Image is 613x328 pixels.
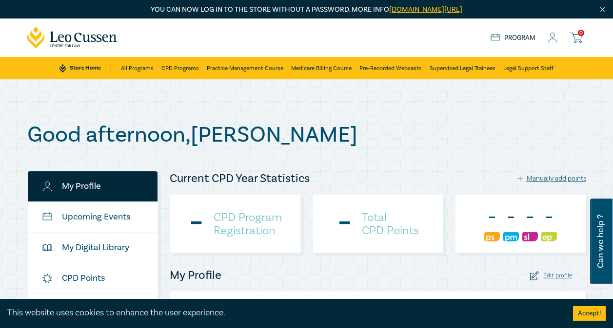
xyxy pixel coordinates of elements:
[170,268,221,283] h4: My Profile
[503,57,554,79] a: Legal Support Staff
[484,205,500,230] div: -
[598,5,607,14] img: Close
[517,174,586,183] div: Manually add points
[27,122,586,147] h1: Good afternoon , [PERSON_NAME]
[170,171,310,186] h4: Current CPD Year Statistics
[359,57,422,79] a: Pre-Recorded Webcasts
[541,232,557,241] img: Ethics & Professional Responsibility
[503,205,519,230] div: -
[28,202,158,232] a: Upcoming Events
[541,205,557,230] div: -
[27,4,586,15] p: You can now log in to the store without a password. More info
[362,211,419,237] h4: Total CPD Points
[530,271,572,280] div: Edit profile
[28,171,158,201] a: My Profile
[207,57,283,79] a: Practice Management Course
[291,57,352,79] a: Medicare Billing Course
[578,30,584,36] span: 0
[214,211,282,237] h4: CPD Program Registration
[484,232,500,241] img: Professional Skills
[337,211,352,237] div: -
[189,211,204,237] div: -
[573,306,606,321] button: Accept cookies
[28,233,158,263] a: My Digital Library
[28,294,158,324] a: Wishlist
[522,205,538,230] div: -
[121,57,154,79] a: All Programs
[430,57,495,79] a: Supervised Legal Trainees
[503,232,519,241] img: Practice Management & Business Skills
[28,263,158,293] a: CPD Points
[7,307,558,319] div: This website uses cookies to enhance the user experience.
[522,232,538,241] img: Substantive Law
[161,57,199,79] a: CPD Programs
[596,204,605,278] span: Can we help ?
[491,34,536,42] a: Program
[389,5,462,14] a: [DOMAIN_NAME][URL]
[59,64,111,73] a: Store Home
